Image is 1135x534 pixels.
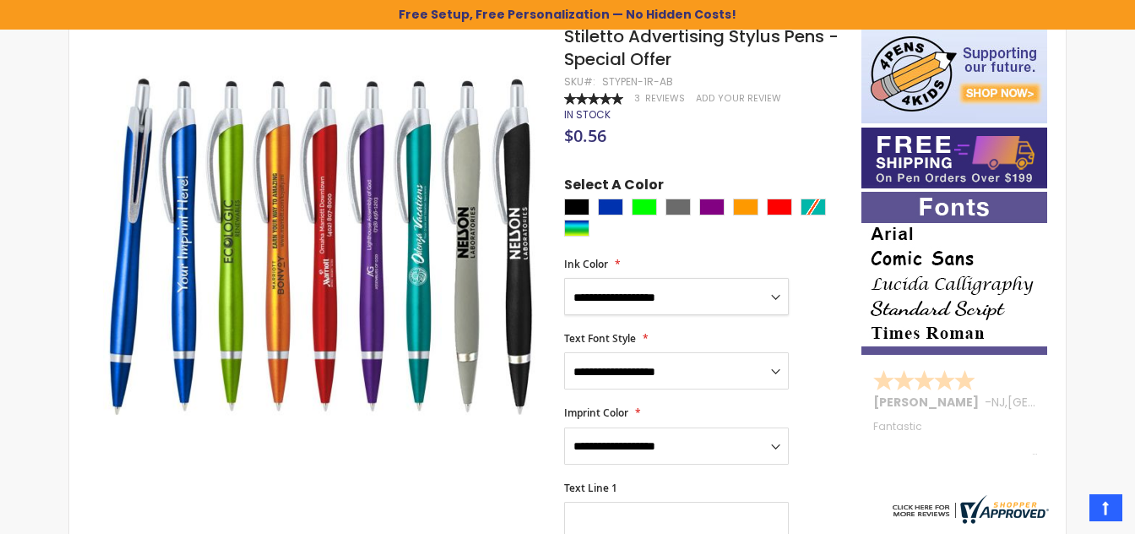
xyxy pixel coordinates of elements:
[861,25,1047,123] img: 4pens 4 kids
[564,199,589,215] div: Black
[602,75,673,89] div: STYPEN-1R-AB
[991,394,1005,411] span: NJ
[598,199,623,215] div: Blue
[564,25,839,71] span: Stiletto Advertising Stylus Pens - Special Offer
[103,24,541,462] img: Stiletto Advertising Stylus Pens - Special Offer
[733,199,758,215] div: Orange
[873,394,985,411] span: [PERSON_NAME]
[634,92,640,105] span: 3
[645,92,685,105] span: Reviews
[564,108,611,122] div: Availability
[634,92,687,105] a: 3 Reviews
[632,199,657,215] div: Lime Green
[564,406,628,420] span: Imprint Color
[564,220,589,237] div: Assorted
[564,481,617,495] span: Text Line 1
[696,92,781,105] a: Add Your Review
[564,176,664,199] span: Select A Color
[564,124,606,147] span: $0.56
[1007,394,1132,411] span: [GEOGRAPHIC_DATA]
[861,128,1047,188] img: Free shipping on orders over $199
[767,199,792,215] div: Red
[564,331,636,346] span: Text Font Style
[564,257,608,271] span: Ink Color
[665,199,691,215] div: Grey
[861,192,1047,355] img: font-personalization-examples
[564,93,623,105] div: 100%
[564,74,595,89] strong: SKU
[564,107,611,122] span: In stock
[985,394,1132,411] span: - ,
[699,199,725,215] div: Purple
